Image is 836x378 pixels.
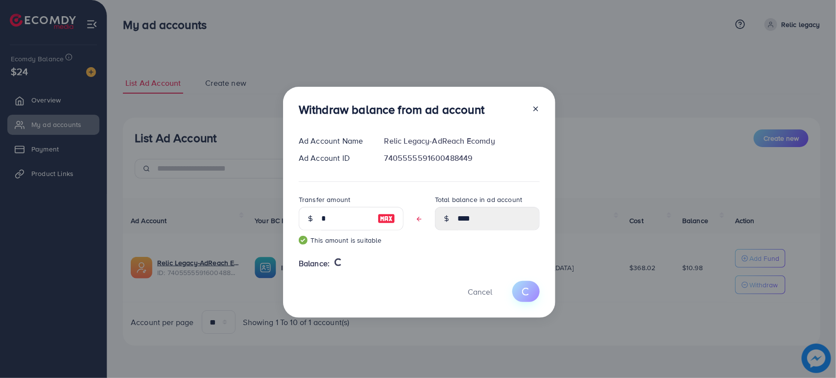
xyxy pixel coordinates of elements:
[468,286,492,297] span: Cancel
[299,195,350,204] label: Transfer amount
[299,235,404,245] small: This amount is suitable
[455,281,504,302] button: Cancel
[377,135,548,147] div: Relic Legacy-AdReach Ecomdy
[299,102,484,117] h3: Withdraw balance from ad account
[378,213,395,225] img: image
[291,135,377,147] div: Ad Account Name
[299,258,330,269] span: Balance:
[299,236,308,245] img: guide
[435,195,522,204] label: Total balance in ad account
[291,152,377,164] div: Ad Account ID
[377,152,548,164] div: 7405555591600488449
